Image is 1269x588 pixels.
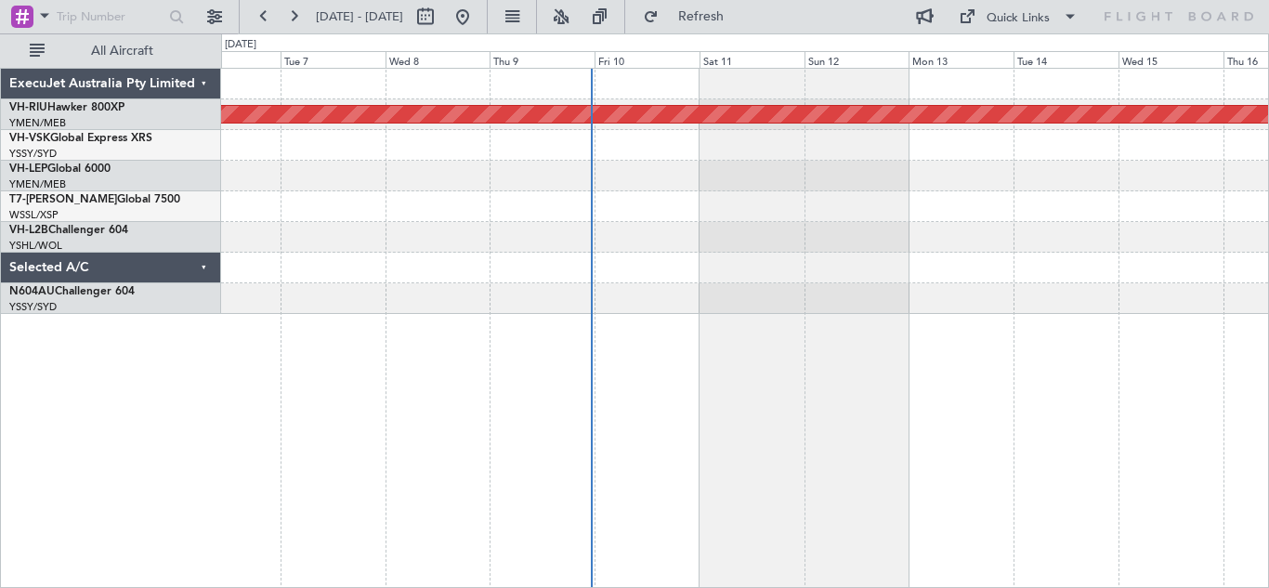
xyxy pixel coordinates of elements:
a: VH-LEPGlobal 6000 [9,163,111,175]
div: Tue 14 [1014,51,1119,68]
button: Refresh [634,2,746,32]
div: Tue 7 [281,51,386,68]
a: YSSY/SYD [9,300,57,314]
span: VH-VSK [9,133,50,144]
a: YSSY/SYD [9,147,57,161]
span: Refresh [662,10,740,23]
a: YMEN/MEB [9,116,66,130]
a: VH-RIUHawker 800XP [9,102,124,113]
span: T7-[PERSON_NAME] [9,194,117,205]
a: WSSL/XSP [9,208,59,222]
div: [DATE] [225,37,256,53]
div: Sat 11 [700,51,805,68]
input: Trip Number [57,3,164,31]
span: VH-LEP [9,163,47,175]
button: All Aircraft [20,36,202,66]
div: Quick Links [987,9,1050,28]
a: N604AUChallenger 604 [9,286,135,297]
span: All Aircraft [48,45,196,58]
span: N604AU [9,286,55,297]
div: Wed 8 [386,51,491,68]
button: Quick Links [949,2,1087,32]
div: Mon 6 [176,51,281,68]
a: YMEN/MEB [9,177,66,191]
div: Fri 10 [595,51,700,68]
div: Thu 9 [490,51,595,68]
div: Mon 13 [909,51,1014,68]
span: VH-L2B [9,225,48,236]
a: T7-[PERSON_NAME]Global 7500 [9,194,180,205]
a: YSHL/WOL [9,239,62,253]
span: VH-RIU [9,102,47,113]
a: VH-VSKGlobal Express XRS [9,133,152,144]
span: [DATE] - [DATE] [316,8,403,25]
div: Wed 15 [1119,51,1223,68]
a: VH-L2BChallenger 604 [9,225,128,236]
div: Sun 12 [805,51,909,68]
